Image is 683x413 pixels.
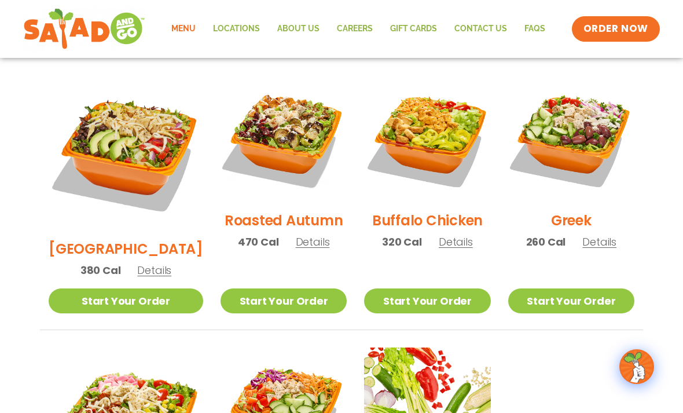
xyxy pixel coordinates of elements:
a: Start Your Order [364,288,490,313]
h2: Roasted Autumn [225,210,343,231]
span: Details [582,235,616,249]
a: Start Your Order [508,288,634,313]
span: Details [439,235,473,249]
img: wpChatIcon [620,350,653,383]
img: new-SAG-logo-768×292 [23,6,145,52]
img: Product photo for BBQ Ranch Salad [49,75,203,230]
span: 260 Cal [526,234,566,250]
a: Contact Us [446,16,516,42]
h2: Buffalo Chicken [372,210,483,231]
img: Product photo for Buffalo Chicken Salad [364,75,490,202]
a: About Us [269,16,328,42]
a: Locations [204,16,269,42]
h2: [GEOGRAPHIC_DATA] [49,239,203,259]
a: Start Your Order [49,288,203,313]
span: 320 Cal [382,234,422,250]
span: 380 Cal [80,262,121,278]
h2: Greek [551,210,592,231]
a: Start Your Order [221,288,347,313]
nav: Menu [163,16,554,42]
img: Product photo for Roasted Autumn Salad [221,75,347,202]
span: ORDER NOW [583,22,648,36]
a: Menu [163,16,204,42]
span: Details [296,235,330,249]
a: FAQs [516,16,554,42]
img: Product photo for Greek Salad [508,75,634,202]
a: ORDER NOW [572,16,660,42]
a: GIFT CARDS [381,16,446,42]
span: Details [137,263,171,277]
span: 470 Cal [238,234,279,250]
a: Careers [328,16,381,42]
